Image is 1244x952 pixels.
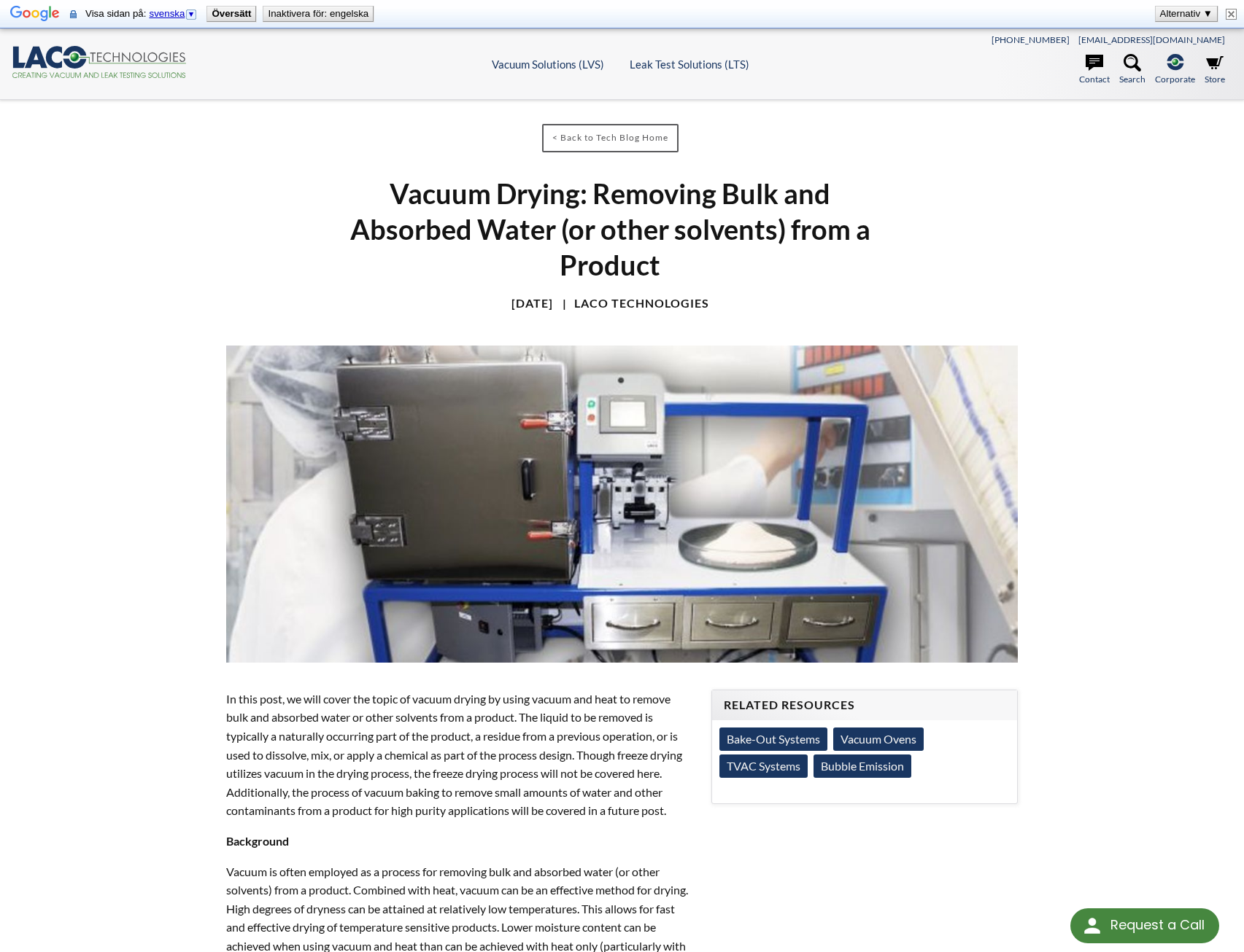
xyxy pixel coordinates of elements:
[1119,54,1146,86] a: Search
[1070,908,1219,943] div: Request a Call
[724,698,1005,713] h4: Related Resources
[992,34,1070,45] a: [PHONE_NUMBER]
[630,58,749,71] a: Leak Test Solutions (LTS)
[85,8,201,19] span: Visa sidan på:
[719,727,827,751] a: Bake-Out Systems
[833,727,924,751] a: Vacuum Ovens
[1226,9,1237,20] img: Stäng
[1110,908,1205,942] div: Request a Call
[346,176,874,284] h1: Vacuum Drying: Removing Bulk and Absorbed Water (or other solvents) from a Product
[1078,34,1225,45] a: [EMAIL_ADDRESS][DOMAIN_NAME]
[1156,7,1217,21] button: Alternativ ▼
[1205,54,1225,86] a: Store
[70,9,77,20] img: När innehållet på den här säkra sidan skickas till Google för översättning används en säker anslu...
[263,7,373,21] button: Inaktivera för: engelska
[212,8,251,19] b: Översätt
[1079,54,1110,86] a: Contact
[511,296,553,311] h4: [DATE]
[1081,914,1104,937] img: round button
[719,754,808,778] a: TVAC Systems
[149,8,198,19] a: svenska
[492,58,604,71] a: Vacuum Solutions (LVS)
[226,834,289,848] strong: Background
[226,690,695,820] p: In this post, we will cover the topic of vacuum drying by using vacuum and heat to remove bulk an...
[10,4,60,25] img: Google Översätt
[207,7,255,21] button: Översätt
[542,124,679,152] a: < Back to Tech Blog Home
[1155,72,1195,86] span: Corporate
[149,8,185,19] span: svenska
[555,296,709,311] h4: LACO Technologies
[814,754,911,778] a: Bubble Emission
